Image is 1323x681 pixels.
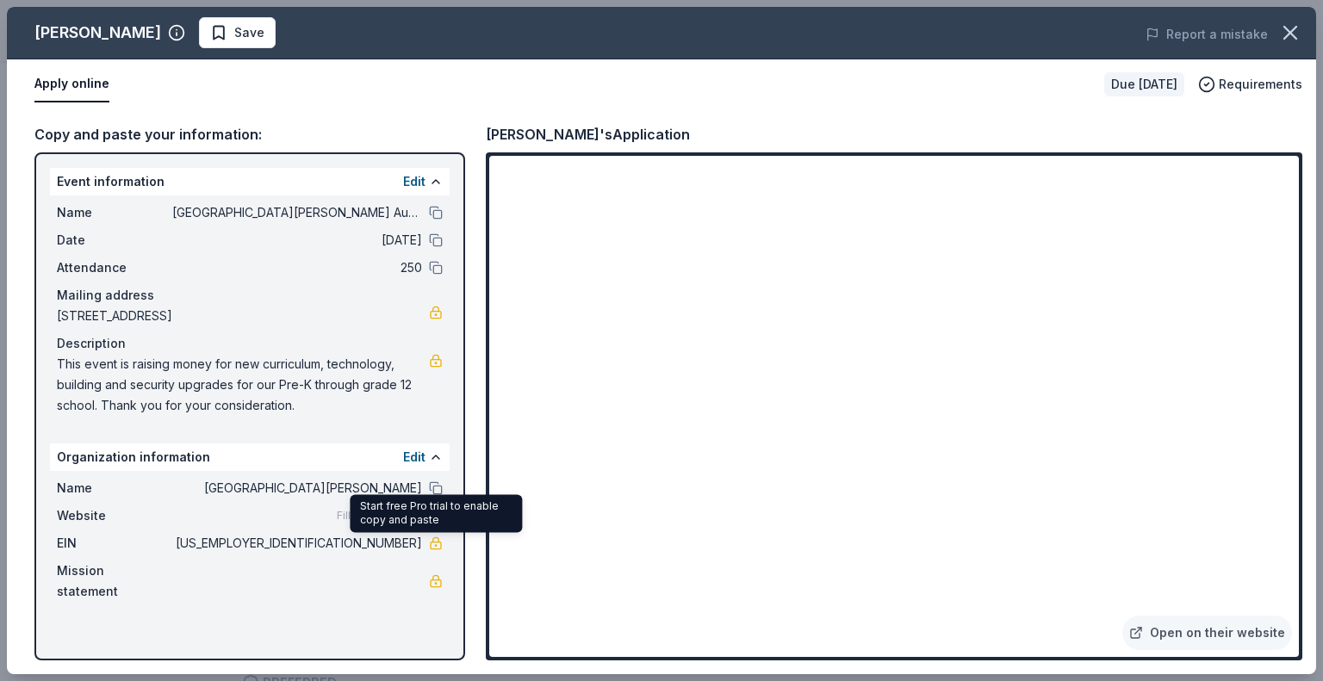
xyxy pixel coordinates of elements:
[57,560,172,602] span: Mission statement
[1146,24,1268,45] button: Report a mistake
[57,354,429,416] span: This event is raising money for new curriculum, technology, building and security upgrades for ou...
[34,123,465,145] div: Copy and paste your information:
[57,306,429,326] span: [STREET_ADDRESS]
[1198,74,1302,95] button: Requirements
[57,533,172,554] span: EIN
[57,285,443,306] div: Mailing address
[172,202,422,223] span: [GEOGRAPHIC_DATA][PERSON_NAME] Auction
[199,17,276,48] button: Save
[34,19,161,46] div: [PERSON_NAME]
[57,202,172,223] span: Name
[172,257,422,278] span: 250
[172,478,422,498] span: [GEOGRAPHIC_DATA][PERSON_NAME]
[234,22,264,43] span: Save
[34,66,109,102] button: Apply online
[57,478,172,498] span: Name
[50,443,450,471] div: Organization information
[172,230,422,251] span: [DATE]
[1219,74,1302,95] span: Requirements
[57,333,443,354] div: Description
[50,168,450,195] div: Event information
[172,533,422,554] span: [US_EMPLOYER_IDENTIFICATION_NUMBER]
[57,230,172,251] span: Date
[57,257,172,278] span: Attendance
[1104,72,1184,96] div: Due [DATE]
[1122,616,1292,650] a: Open on their website
[57,505,172,526] span: Website
[486,123,690,145] div: [PERSON_NAME]'s Application
[337,509,422,523] span: Fill in using "Edit"
[350,494,522,532] div: Start free Pro trial to enable copy and paste
[403,447,425,467] button: Edit
[403,171,425,192] button: Edit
